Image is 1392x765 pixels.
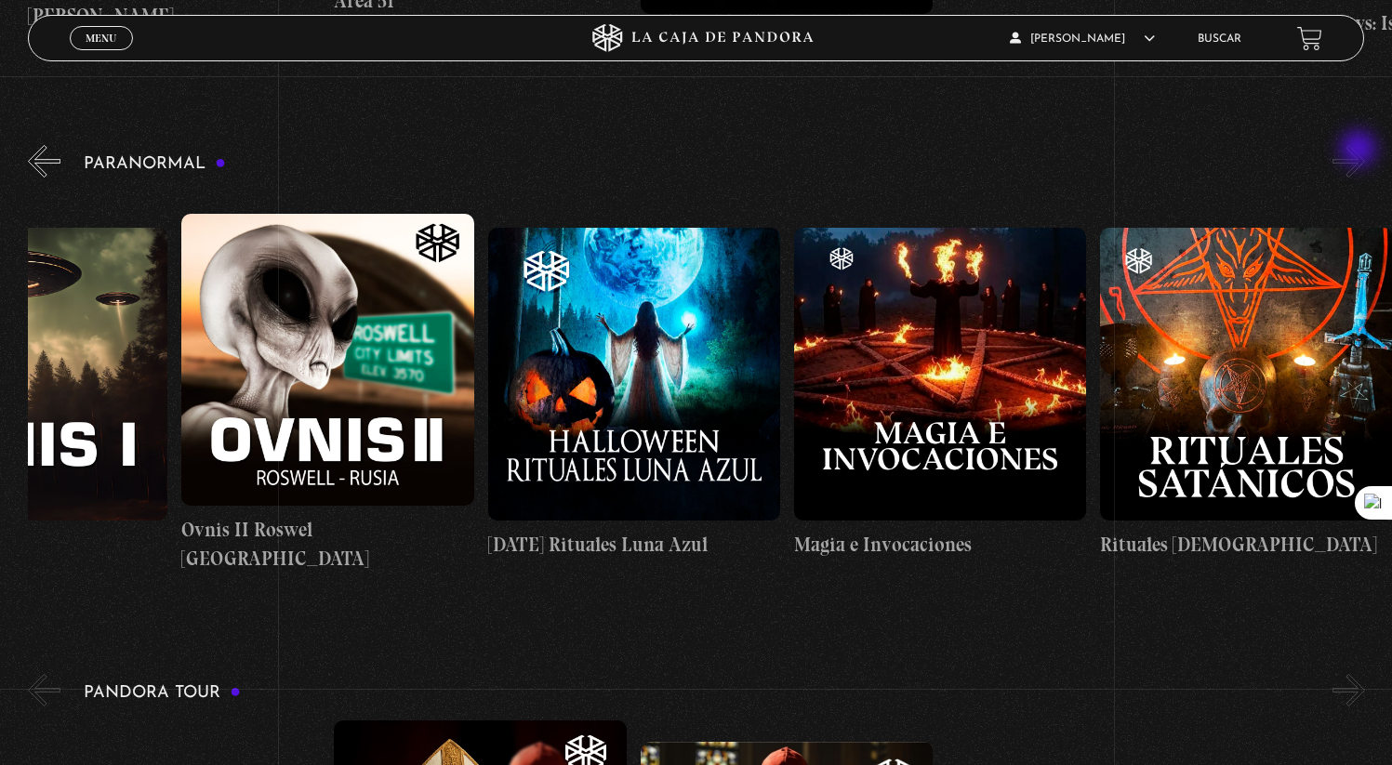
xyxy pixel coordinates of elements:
[1332,145,1365,178] button: Next
[84,155,226,173] h3: Paranormal
[86,33,116,44] span: Menu
[181,191,473,596] a: Ovnis II Roswel [GEOGRAPHIC_DATA]
[1198,33,1241,45] a: Buscar
[84,684,241,702] h3: Pandora Tour
[1297,26,1322,51] a: View your shopping cart
[488,530,780,560] h4: [DATE] Rituales Luna Azul
[1010,33,1155,45] span: [PERSON_NAME]
[28,674,60,706] button: Previous
[794,191,1086,596] a: Magia e Invocaciones
[947,8,1239,67] h4: Pandora News: Israel vrs Irán Parte I
[1100,530,1392,560] h4: Rituales [DEMOGRAPHIC_DATA]
[1332,674,1365,706] button: Next
[181,515,473,574] h4: Ovnis II Roswel [GEOGRAPHIC_DATA]
[1100,191,1392,596] a: Rituales [DEMOGRAPHIC_DATA]
[794,530,1086,560] h4: Magia e Invocaciones
[28,145,60,178] button: Previous
[80,48,124,61] span: Cerrar
[488,191,780,596] a: [DATE] Rituales Luna Azul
